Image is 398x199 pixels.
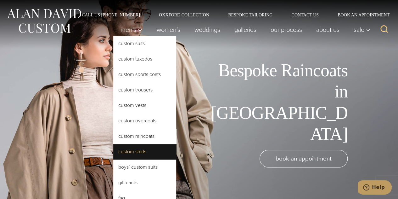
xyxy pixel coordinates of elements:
[276,154,332,163] span: book an appointment
[113,113,176,128] a: Custom Overcoats
[346,23,374,36] button: Sale sub menu toggle
[113,129,176,144] a: Custom Raincoats
[282,13,328,17] a: Contact Us
[227,23,263,36] a: Galleries
[263,23,309,36] a: Our Process
[113,144,176,159] a: Custom Shirts
[113,98,176,113] a: Custom Vests
[206,60,348,145] h1: Bespoke Raincoats in [GEOGRAPHIC_DATA]
[358,180,392,196] iframe: Opens a widget where you can chat to one of our agents
[72,13,149,17] a: Call Us [PHONE_NUMBER]
[113,82,176,97] a: Custom Trousers
[113,51,176,67] a: Custom Tuxedos
[187,23,227,36] a: weddings
[6,7,82,35] img: Alan David Custom
[113,23,149,36] button: Men’s sub menu toggle
[260,150,348,167] a: book an appointment
[149,13,219,17] a: Oxxford Collection
[113,23,374,36] nav: Primary Navigation
[113,36,176,51] a: Custom Suits
[113,175,176,190] a: Gift Cards
[309,23,346,36] a: About Us
[113,67,176,82] a: Custom Sports Coats
[377,22,392,37] button: View Search Form
[149,23,187,36] a: Women’s
[113,160,176,175] a: Boys’ Custom Suits
[219,13,282,17] a: Bespoke Tailoring
[72,13,392,17] nav: Secondary Navigation
[328,13,392,17] a: Book an Appointment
